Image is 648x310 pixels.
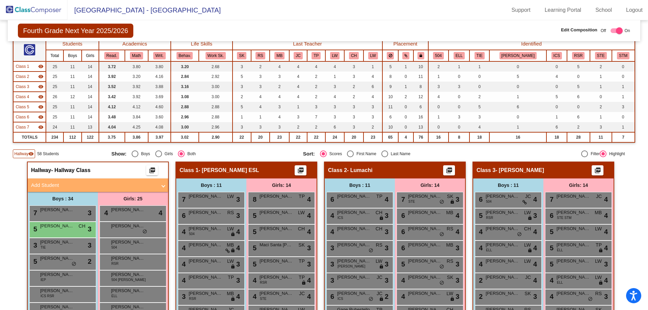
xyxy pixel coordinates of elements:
[270,102,289,112] td: 3
[612,112,635,122] td: 0
[99,82,125,92] td: 3.52
[344,82,363,92] td: 2
[449,82,469,92] td: 3
[413,132,428,142] td: 76
[363,82,382,92] td: 6
[489,122,546,132] td: 1
[398,72,413,82] td: 0
[307,102,325,112] td: 3
[199,61,233,72] td: 2.68
[38,94,44,100] mat-icon: visibility
[546,112,567,122] td: 1
[46,50,63,61] th: Total
[148,61,171,72] td: 3.80
[82,61,99,72] td: 14
[621,5,648,16] a: Logout
[38,64,44,69] mat-icon: visibility
[398,50,413,61] th: Keep with students
[612,72,635,82] td: 0
[153,52,165,59] button: Writ.
[199,112,233,122] td: 2.88
[382,82,398,92] td: 9
[307,82,325,92] td: 2
[289,122,307,132] td: 2
[325,122,344,132] td: 6
[148,122,171,132] td: 4.08
[99,72,125,82] td: 3.92
[489,50,546,61] th: Title I Math
[363,122,382,132] td: 2
[46,102,63,112] td: 25
[433,52,444,59] button: 504
[125,82,148,92] td: 3.92
[148,72,171,82] td: 4.16
[612,61,635,72] td: 0
[171,112,199,122] td: 2.96
[449,112,469,122] td: 3
[16,74,29,80] span: Class 2
[125,122,148,132] td: 4.25
[567,50,590,61] th: Resource Room
[546,72,567,82] td: 4
[289,50,307,61] th: Jacqueline Covone
[38,124,44,130] mat-icon: visibility
[233,102,251,112] td: 5
[567,61,590,72] td: 5
[363,61,382,72] td: 1
[428,112,449,122] td: 1
[546,92,567,102] td: 5
[125,72,148,82] td: 3.20
[590,112,612,122] td: 1
[46,72,63,82] td: 25
[325,50,344,61] th: Lisa Wyckoff
[289,132,307,142] td: 22
[255,52,265,59] button: RS
[270,132,289,142] td: 23
[125,112,148,122] td: 3.84
[413,102,428,112] td: 6
[13,72,46,82] td: Hidden teacher - Lumachi
[363,132,382,142] td: 23
[295,165,306,175] button: Print Students Details
[489,112,546,122] td: 0
[469,92,489,102] td: 2
[398,102,413,112] td: 0
[46,38,99,50] th: Students
[16,84,29,90] span: Class 3
[363,50,382,61] th: Lisa Wentzell
[251,72,270,82] td: 3
[251,50,270,61] th: Rachel Savage
[307,92,325,102] td: 2
[307,61,325,72] td: 4
[413,92,428,102] td: 12
[206,52,226,59] button: Work Sk.
[344,132,363,142] td: 20
[469,112,489,122] td: 3
[13,112,46,122] td: Hidden teacher - Lupo
[46,122,63,132] td: 24
[449,61,469,72] td: 1
[325,72,344,82] td: 1
[349,52,359,59] button: CH
[270,61,289,72] td: 4
[363,72,382,82] td: 4
[99,122,125,132] td: 4.04
[199,72,233,82] td: 2.92
[413,112,428,122] td: 16
[428,61,449,72] td: 2
[63,82,82,92] td: 11
[99,38,171,50] th: Academics
[612,92,635,102] td: 1
[475,52,485,59] button: TIE
[344,112,363,122] td: 3
[382,92,398,102] td: 10
[13,122,46,132] td: Hidden teacher - Dancisin
[177,52,193,59] button: Behav.
[294,52,302,59] button: JC
[63,72,82,82] td: 11
[82,112,99,122] td: 14
[307,72,325,82] td: 2
[489,72,546,82] td: 5
[38,104,44,110] mat-icon: visibility
[382,50,398,61] th: Keep away students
